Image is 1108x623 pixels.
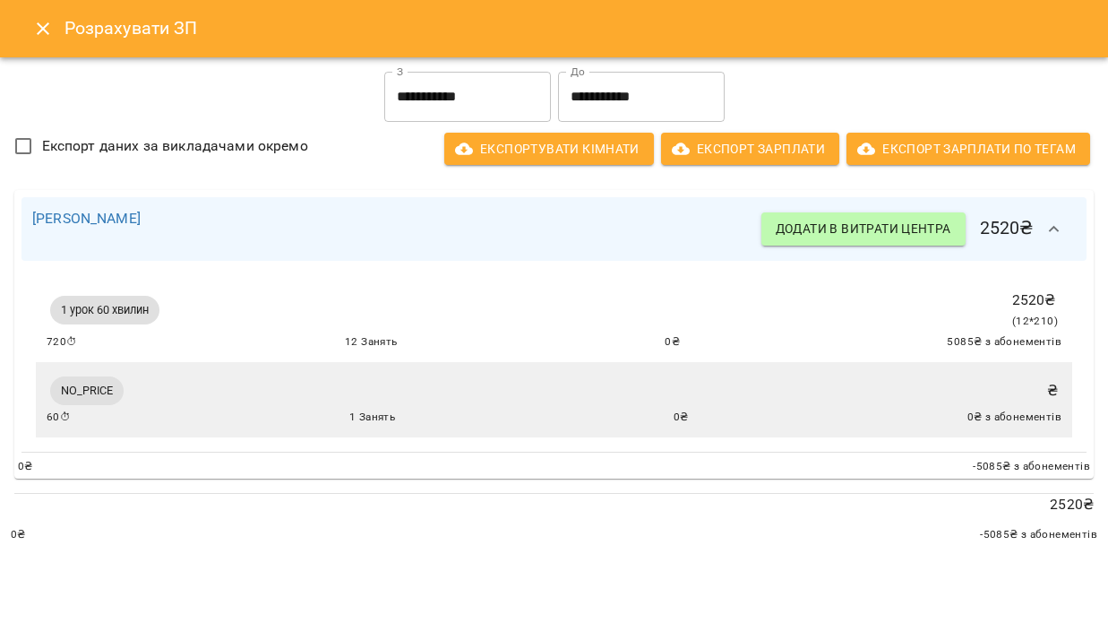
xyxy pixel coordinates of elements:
[674,409,689,427] span: 0 ₴
[761,208,1076,251] h6: 2520 ₴
[761,212,966,245] button: Додати в витрати центра
[675,138,825,160] span: Експорт Зарплати
[661,133,839,165] button: Експорт Зарплати
[776,218,951,239] span: Додати в витрати центра
[1012,315,1058,327] span: ( 12 * 210 )
[14,494,1094,515] p: 2520 ₴
[973,458,1090,476] span: -5085 ₴ з абонементів
[861,138,1076,160] span: Експорт Зарплати по тегам
[345,333,398,351] span: 12 Занять
[947,333,1061,351] span: 5085 ₴ з абонементів
[42,135,308,157] span: Експорт даних за викладачами окремо
[1047,380,1058,402] p: ₴
[1012,290,1058,311] p: 2520 ₴
[11,526,26,544] span: 0 ₴
[64,14,1087,42] h6: Розрахувати ЗП
[47,333,78,351] span: 720 ⏱
[32,210,141,227] a: [PERSON_NAME]
[980,526,1097,544] span: -5085 ₴ з абонементів
[444,133,654,165] button: Експортувати кімнати
[18,458,33,476] span: 0 ₴
[21,7,64,50] button: Close
[47,409,71,427] span: 60 ⏱
[50,302,159,318] span: 1 урок 60 хвилин
[459,138,640,160] span: Експортувати кімнати
[665,333,680,351] span: 0 ₴
[967,409,1061,427] span: 0 ₴ з абонементів
[846,133,1090,165] button: Експорт Зарплати по тегам
[349,409,395,427] span: 1 Занять
[50,383,124,399] span: NO_PRICE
